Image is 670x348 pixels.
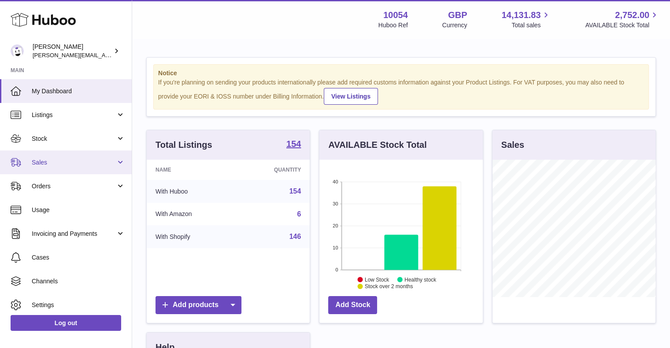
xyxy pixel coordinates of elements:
a: 146 [289,233,301,240]
span: AVAILABLE Stock Total [585,21,659,29]
text: 40 [333,179,338,184]
span: Total sales [511,21,551,29]
img: luz@capsuline.com [11,44,24,58]
strong: Notice [158,69,644,77]
a: View Listings [324,88,378,105]
div: Huboo Ref [378,21,408,29]
a: 2,752.00 AVAILABLE Stock Total [585,9,659,29]
text: Stock over 2 months [365,283,413,289]
span: Listings [32,111,116,119]
td: With Amazon [147,203,236,226]
span: Cases [32,253,125,262]
div: Currency [442,21,467,29]
span: Stock [32,135,116,143]
text: Low Stock [365,276,389,282]
h3: Sales [501,139,524,151]
a: Add products [155,296,241,314]
text: 10 [333,245,338,250]
span: 14,131.83 [501,9,540,21]
a: 154 [286,139,301,150]
span: Channels [32,277,125,286]
text: 0 [336,267,338,272]
a: 6 [297,210,301,218]
span: Sales [32,158,116,167]
div: [PERSON_NAME] [33,43,112,59]
a: 154 [289,187,301,195]
td: With Huboo [147,180,236,203]
th: Quantity [236,160,310,180]
a: 14,131.83 Total sales [501,9,551,29]
div: If you're planning on sending your products internationally please add required customs informati... [158,78,644,105]
td: With Shopify [147,225,236,248]
a: Add Stock [328,296,377,314]
strong: 10054 [383,9,408,21]
text: 20 [333,223,338,228]
span: Settings [32,301,125,309]
h3: AVAILABLE Stock Total [328,139,426,151]
span: Orders [32,182,116,190]
span: My Dashboard [32,87,125,95]
th: Name [147,160,236,180]
span: Usage [32,206,125,214]
span: Invoicing and Payments [32,230,116,238]
strong: GBP [448,9,467,21]
strong: 154 [286,139,301,148]
span: 2,752.00 [615,9,649,21]
a: Log out [11,315,121,331]
text: 30 [333,201,338,206]
span: [PERSON_NAME][EMAIL_ADDRESS][DOMAIN_NAME] [33,51,177,59]
h3: Total Listings [155,139,212,151]
text: Healthy stock [404,276,437,282]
